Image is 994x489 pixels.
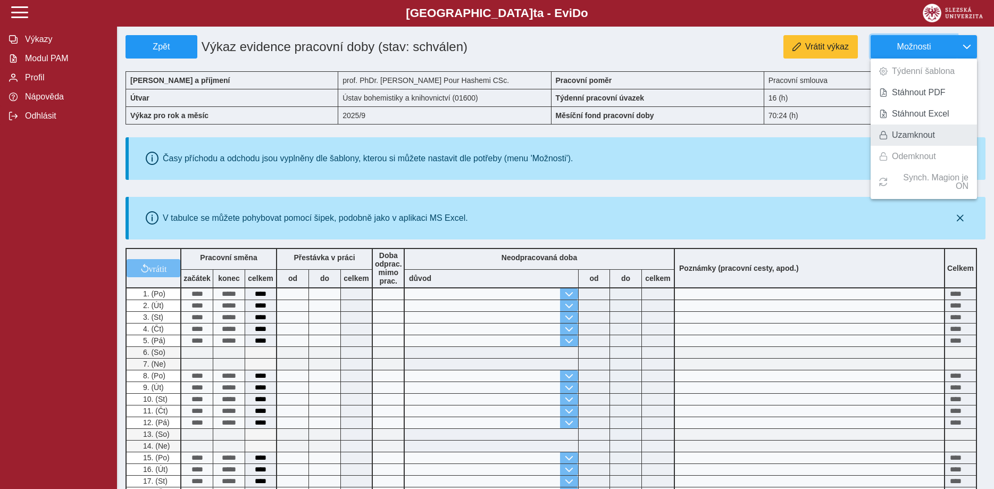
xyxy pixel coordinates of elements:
b: celkem [245,274,276,283]
span: 15. (Po) [141,453,170,462]
div: Časy příchodu a odchodu jsou vyplněny dle šablony, kterou si můžete nastavit dle potřeby (menu 'M... [163,154,573,163]
span: o [581,6,588,20]
div: 70:24 (h) [764,106,977,125]
div: V tabulce se můžete pohybovat pomocí šipek, podobně jako v aplikaci MS Excel. [163,213,468,223]
b: Doba odprac. mimo prac. [375,251,402,285]
span: Zpět [130,42,193,52]
span: 8. (Po) [141,371,165,380]
img: logo_web_su.png [923,4,983,22]
button: Zpět [126,35,197,59]
b: [GEOGRAPHIC_DATA] a - Evi [32,6,962,20]
span: 16. (Út) [141,465,168,474]
span: 9. (Út) [141,383,164,392]
b: Neodpracovaná doba [502,253,577,262]
span: Odhlásit [22,111,108,121]
b: Výkaz pro rok a měsíc [130,111,208,120]
span: 10. (St) [141,395,168,403]
b: Měsíční fond pracovní doby [556,111,654,120]
b: celkem [642,274,674,283]
b: Přestávka v práci [294,253,355,262]
span: Vrátit výkaz [805,42,849,52]
b: Týdenní pracovní úvazek [556,94,645,102]
b: do [309,274,340,283]
span: Uzamknout [892,131,935,139]
b: Poznámky (pracovní cesty, apod.) [675,264,803,272]
span: Nápověda [22,92,108,102]
b: do [610,274,641,283]
b: Útvar [130,94,149,102]
span: 4. (Čt) [141,325,164,333]
div: Ústav bohemistiky a knihovnictví (01600) [338,89,551,106]
b: celkem [341,274,372,283]
span: 1. (Po) [141,289,165,298]
h1: Výkaz evidence pracovní doby (stav: schválen) [197,35,484,59]
button: vrátit [127,259,180,277]
span: 17. (St) [141,477,168,485]
div: 2025/9 [338,106,551,125]
button: Možnosti [871,35,957,59]
b: [PERSON_NAME] a příjmení [130,76,230,85]
b: od [579,274,609,283]
b: Pracovní poměr [556,76,612,85]
span: 3. (St) [141,313,163,321]
b: konec [213,274,245,283]
button: Vrátit výkaz [783,35,858,59]
span: Výkazy [22,35,108,44]
b: Pracovní směna [200,253,257,262]
span: 14. (Ne) [141,442,170,450]
b: od [277,274,308,283]
span: 6. (So) [141,348,165,357]
span: Stáhnout Excel [892,110,949,118]
span: t [533,6,537,20]
span: 12. (Pá) [141,418,170,427]
span: 5. (Pá) [141,336,165,345]
span: vrátit [149,264,167,272]
div: Pracovní smlouva [764,71,977,89]
span: 7. (Ne) [141,360,166,368]
b: začátek [181,274,213,283]
b: důvod [409,274,431,283]
b: Celkem [947,264,974,272]
span: Profil [22,73,108,82]
span: Možnosti [880,42,948,52]
span: 2. (Út) [141,301,164,310]
span: D [572,6,581,20]
span: Stáhnout PDF [892,88,946,97]
span: 13. (So) [141,430,170,438]
span: Modul PAM [22,54,108,63]
span: 11. (Čt) [141,407,168,415]
div: 16 (h) [764,89,977,106]
div: prof. PhDr. [PERSON_NAME] Pour Hashemi CSc. [338,71,551,89]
